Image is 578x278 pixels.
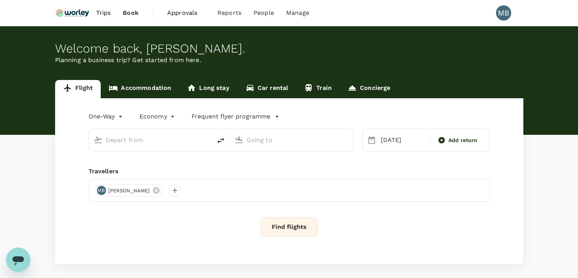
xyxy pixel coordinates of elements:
a: Accommodation [101,80,179,98]
div: One-Way [89,110,124,123]
a: Flight [55,80,101,98]
a: Train [296,80,340,98]
a: Car rental [238,80,296,98]
button: delete [212,131,230,150]
div: MB [97,186,106,195]
p: Frequent flyer programme [192,112,270,121]
a: Long stay [179,80,237,98]
div: MB [496,5,511,21]
span: People [253,8,274,18]
span: Trips [96,8,111,18]
span: Manage [286,8,309,18]
button: Open [347,139,349,141]
div: MB[PERSON_NAME] [95,184,163,197]
a: Concierge [340,80,398,98]
iframe: Button to launch messaging window [6,248,30,272]
input: Going to [247,134,337,146]
button: Open [206,139,208,141]
div: Welcome back , [PERSON_NAME] . [55,42,523,56]
input: Depart from [106,134,196,146]
p: Planning a business trip? Get started from here. [55,56,523,65]
div: Economy [139,110,176,123]
button: Frequent flyer programme [192,112,279,121]
span: [PERSON_NAME] [104,187,155,195]
img: Ranhill Worley Sdn Bhd [55,5,90,21]
span: Approvals [167,8,205,18]
div: [DATE] [378,133,429,148]
div: Travellers [89,167,490,176]
span: Book [123,8,139,18]
span: Add return [448,136,478,144]
button: Find flights [261,217,318,237]
span: Reports [217,8,241,18]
